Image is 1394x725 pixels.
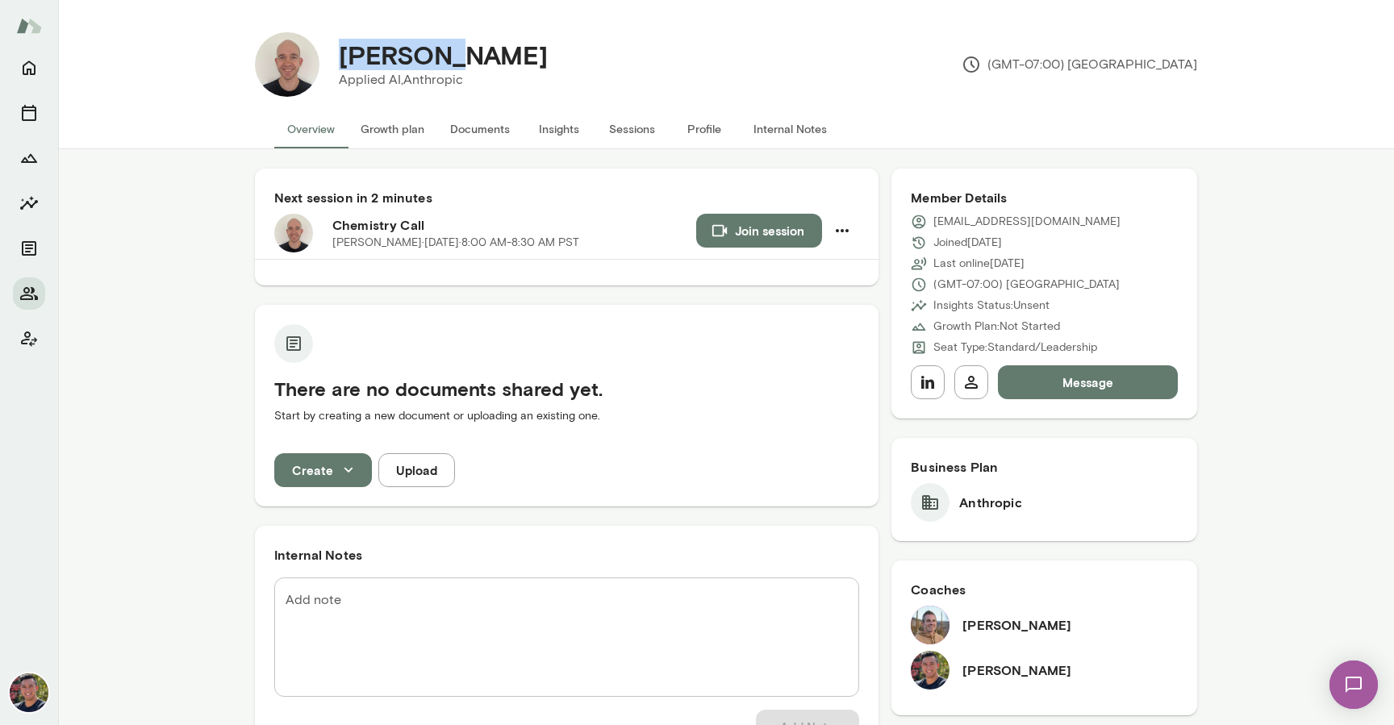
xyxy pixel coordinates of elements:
img: Mark Guzman [10,673,48,712]
button: Create [274,453,372,487]
img: Mento [16,10,42,41]
button: Insights [523,110,595,148]
button: Join session [696,214,822,248]
button: Internal Notes [741,110,840,148]
button: Profile [668,110,741,148]
p: Start by creating a new document or uploading an existing one. [274,408,859,424]
h6: Next session in 2 minutes [274,188,859,207]
h4: [PERSON_NAME] [339,40,548,70]
h6: [PERSON_NAME] [962,615,1071,635]
h6: Business Plan [911,457,1178,477]
h6: Member Details [911,188,1178,207]
button: Documents [13,232,45,265]
h6: Anthropic [959,493,1021,512]
button: Members [13,277,45,310]
button: Client app [13,323,45,355]
button: Sessions [13,97,45,129]
button: Home [13,52,45,84]
p: (GMT-07:00) [GEOGRAPHIC_DATA] [962,55,1197,74]
img: Adam Griffin [911,606,950,644]
h6: Chemistry Call [332,215,696,235]
button: Message [998,365,1178,399]
button: Growth Plan [13,142,45,174]
h6: Internal Notes [274,545,859,565]
button: Documents [437,110,523,148]
button: Overview [274,110,348,148]
p: Last online [DATE] [933,256,1025,272]
h6: Coaches [911,580,1178,599]
button: Growth plan [348,110,437,148]
button: Upload [378,453,455,487]
p: (GMT-07:00) [GEOGRAPHIC_DATA] [933,277,1120,293]
img: Cal Rueb [255,32,319,97]
button: Sessions [595,110,668,148]
p: Insights Status: Unsent [933,298,1050,314]
button: Insights [13,187,45,219]
p: [PERSON_NAME] · [DATE] · 8:00 AM-8:30 AM PST [332,235,579,251]
p: Growth Plan: Not Started [933,319,1060,335]
p: Seat Type: Standard/Leadership [933,340,1097,356]
h6: [PERSON_NAME] [962,660,1071,680]
p: Joined [DATE] [933,235,1002,251]
img: Mark Guzman [911,651,950,690]
h5: There are no documents shared yet. [274,376,859,402]
p: [EMAIL_ADDRESS][DOMAIN_NAME] [933,214,1121,230]
p: Applied AI, Anthropic [339,70,548,90]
